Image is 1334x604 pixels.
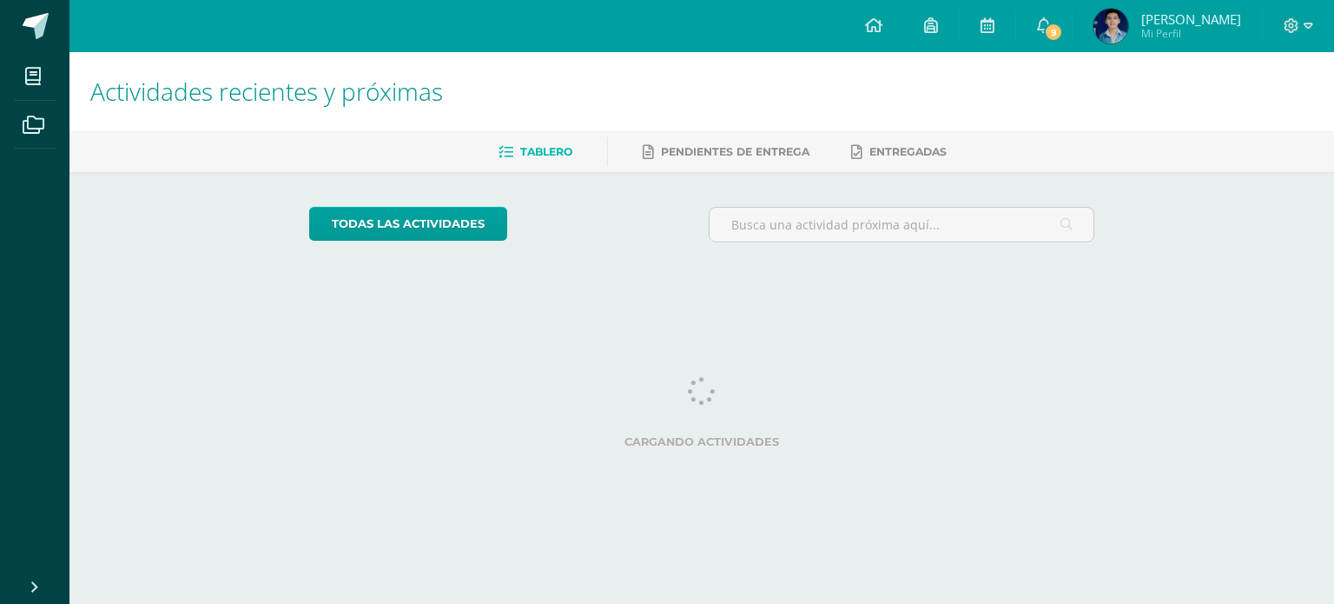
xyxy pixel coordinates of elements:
span: 9 [1044,23,1063,42]
a: todas las Actividades [309,207,507,241]
span: Entregadas [869,145,947,158]
a: Entregadas [851,138,947,166]
span: Pendientes de entrega [661,145,809,158]
span: Tablero [520,145,572,158]
input: Busca una actividad próxima aquí... [710,208,1094,242]
span: [PERSON_NAME] [1141,10,1241,28]
span: Actividades recientes y próximas [90,75,443,108]
a: Pendientes de entrega [643,138,809,166]
img: 66d668f51aeef4265d5e554486531878.png [1093,9,1128,43]
a: Tablero [499,138,572,166]
span: Mi Perfil [1141,26,1241,41]
label: Cargando actividades [309,435,1095,448]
